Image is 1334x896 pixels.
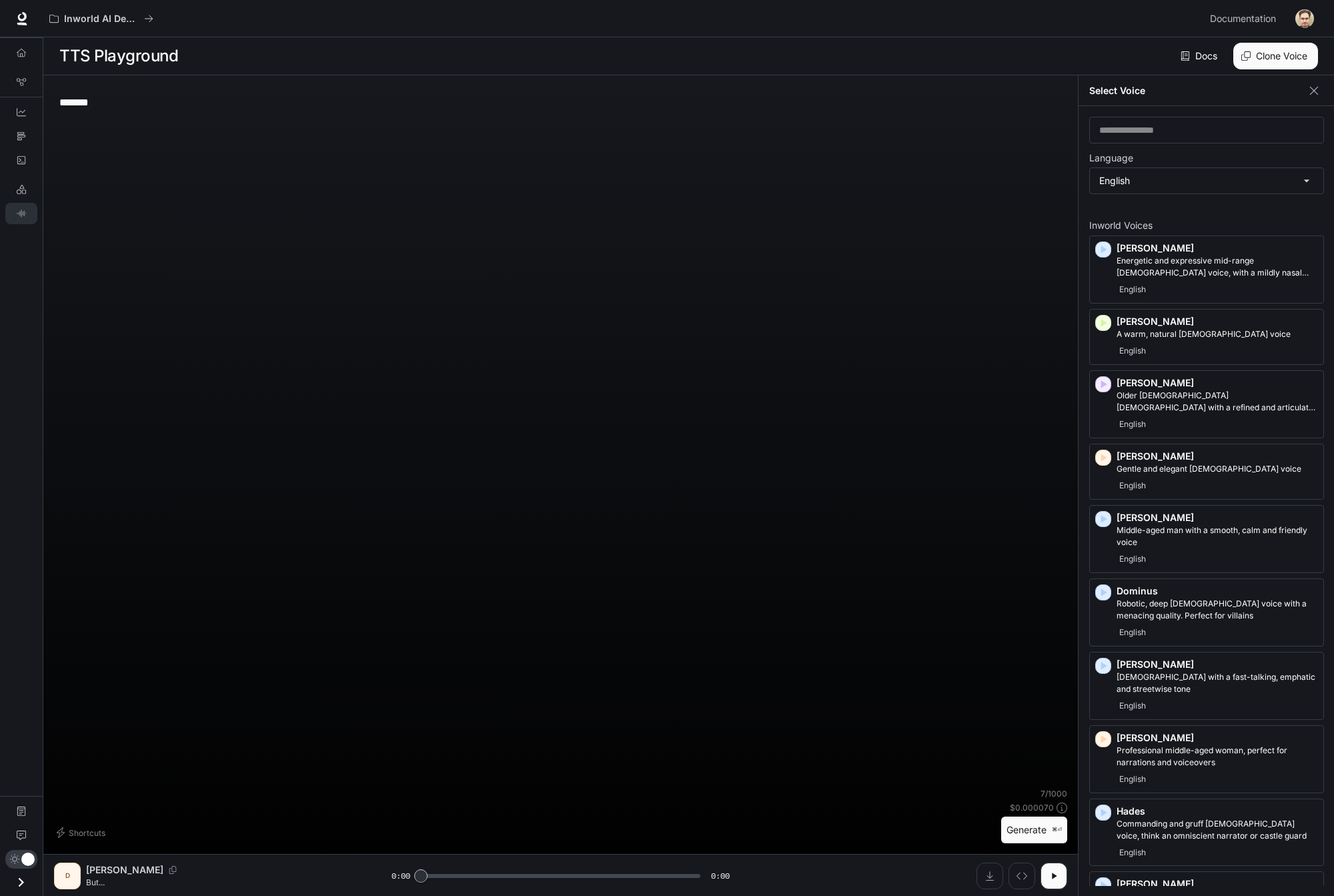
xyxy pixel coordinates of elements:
button: All workspaces [43,5,159,32]
span: Documentation [1210,11,1276,27]
button: Copy Voice ID [163,866,182,874]
p: Professional middle-aged woman, perfect for narrations and voiceovers [1117,745,1318,769]
p: Older British male with a refined and articulate voice [1117,390,1318,414]
p: Hades [1117,805,1318,818]
span: 0:00 [392,869,410,883]
p: Dominus [1117,584,1318,598]
p: [PERSON_NAME] [1117,376,1318,390]
a: Overview [5,42,37,63]
p: Inworld Voices [1089,221,1324,230]
p: [PERSON_NAME] [1117,731,1318,745]
button: Inspect [1009,863,1035,889]
span: 0:00 [711,869,730,883]
button: User avatar [1291,5,1318,32]
button: Shortcuts [54,822,111,843]
span: English [1117,551,1149,567]
p: $ 0.000070 [1010,802,1054,813]
span: English [1117,416,1149,432]
p: A warm, natural female voice [1117,328,1318,340]
p: Commanding and gruff male voice, think an omniscient narrator or castle guard [1117,818,1318,842]
span: Dark mode toggle [21,851,35,866]
span: English [1117,771,1149,787]
p: Energetic and expressive mid-range male voice, with a mildly nasal quality [1117,255,1318,279]
a: LLM Playground [5,179,37,200]
span: English [1117,698,1149,714]
a: Traces [5,125,37,147]
div: D [57,865,78,887]
a: TTS Playground [5,203,37,224]
p: [PERSON_NAME] [86,863,163,877]
p: [PERSON_NAME] [1117,658,1318,671]
p: But... [86,877,360,888]
p: Robotic, deep male voice with a menacing quality. Perfect for villains [1117,598,1318,622]
p: [PERSON_NAME] [1117,450,1318,463]
p: [PERSON_NAME] [1117,511,1318,524]
a: Graph Registry [5,71,37,93]
button: Clone Voice [1233,43,1318,69]
p: Inworld AI Demos [64,13,139,25]
a: Docs [1178,43,1223,69]
p: [PERSON_NAME] [1117,877,1318,891]
span: English [1117,343,1149,359]
a: Feedback [5,825,37,846]
button: Open drawer [6,869,36,896]
a: Dashboards [5,101,37,123]
span: English [1117,845,1149,861]
p: Middle-aged man with a smooth, calm and friendly voice [1117,524,1318,548]
p: 7 / 1000 [1041,788,1067,799]
p: [PERSON_NAME] [1117,315,1318,328]
div: English [1090,168,1323,193]
p: Language [1089,153,1133,163]
p: Male with a fast-talking, emphatic and streetwise tone [1117,671,1318,695]
p: ⌘⏎ [1052,826,1062,834]
a: Documentation [1205,5,1286,32]
img: User avatar [1295,9,1314,28]
span: English [1117,478,1149,494]
a: Documentation [5,801,37,822]
button: Download audio [976,863,1003,889]
span: English [1117,624,1149,640]
p: Gentle and elegant female voice [1117,463,1318,475]
a: Logs [5,149,37,171]
p: [PERSON_NAME] [1117,242,1318,255]
span: English [1117,282,1149,298]
h1: TTS Playground [59,43,178,69]
button: Generate⌘⏎ [1001,817,1067,844]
